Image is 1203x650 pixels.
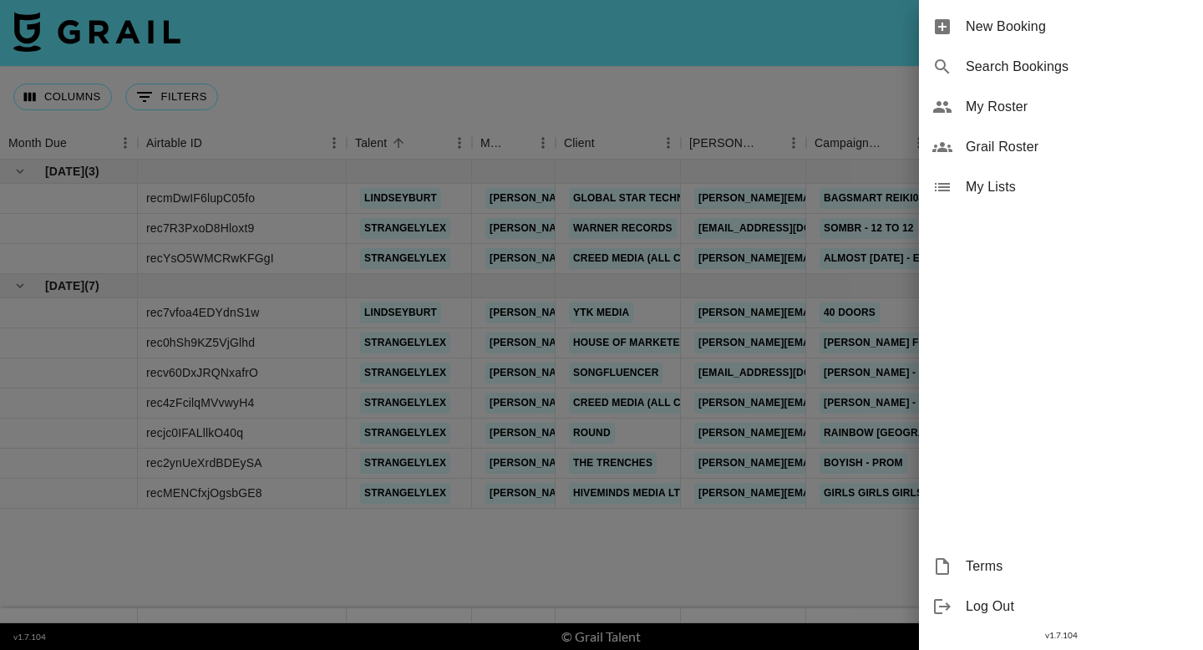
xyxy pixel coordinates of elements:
[919,7,1203,47] div: New Booking
[966,556,1190,576] span: Terms
[966,597,1190,617] span: Log Out
[919,127,1203,167] div: Grail Roster
[919,87,1203,127] div: My Roster
[919,546,1203,587] div: Terms
[919,587,1203,627] div: Log Out
[919,167,1203,207] div: My Lists
[966,177,1190,197] span: My Lists
[966,137,1190,157] span: Grail Roster
[919,627,1203,644] div: v 1.7.104
[966,57,1190,77] span: Search Bookings
[966,97,1190,117] span: My Roster
[919,47,1203,87] div: Search Bookings
[966,17,1190,37] span: New Booking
